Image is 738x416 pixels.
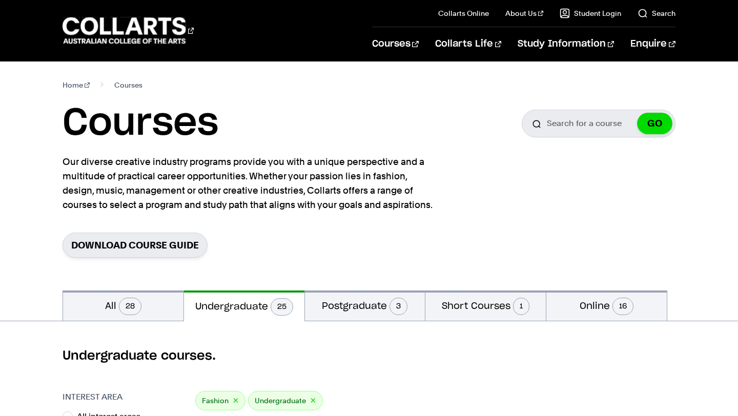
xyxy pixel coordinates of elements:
[233,395,239,407] button: ×
[505,8,543,18] a: About Us
[63,78,90,92] a: Home
[638,8,675,18] a: Search
[119,298,141,315] span: 28
[560,8,621,18] a: Student Login
[63,233,208,258] a: Download Course Guide
[637,113,672,134] button: GO
[513,298,529,315] span: 1
[195,391,245,410] div: Fashion
[546,290,667,321] button: Online16
[305,290,425,321] button: Postgraduate3
[63,290,183,321] button: All28
[630,27,675,61] a: Enquire
[612,298,633,315] span: 16
[63,155,437,212] p: Our diverse creative industry programs provide you with a unique perspective and a multitude of p...
[435,27,501,61] a: Collarts Life
[114,78,142,92] span: Courses
[425,290,546,321] button: Short Courses1
[389,298,407,315] span: 3
[522,110,675,137] input: Search for a course
[63,16,194,45] div: Go to homepage
[63,348,675,364] h2: Undergraduate courses.
[248,391,323,410] div: Undergraduate
[184,290,304,321] button: Undergraduate25
[518,27,614,61] a: Study Information
[372,27,419,61] a: Courses
[63,391,185,403] h3: Interest Area
[63,100,218,147] h1: Courses
[310,395,316,407] button: ×
[438,8,489,18] a: Collarts Online
[271,298,293,316] span: 25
